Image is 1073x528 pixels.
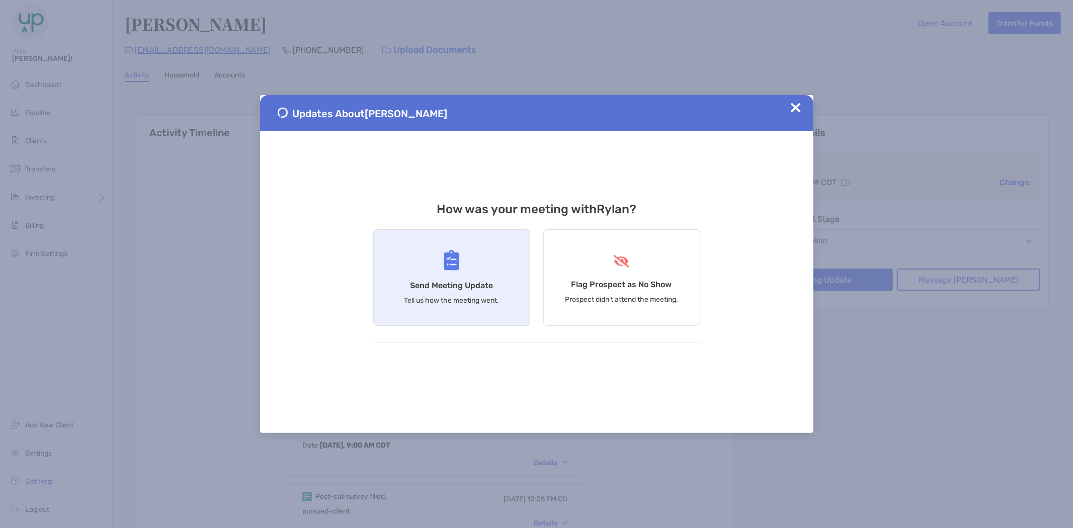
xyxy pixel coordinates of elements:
img: Send Meeting Update [444,250,459,271]
h4: Send Meeting Update [410,281,493,290]
h3: How was your meeting with Rylan ? [373,202,700,216]
span: Updates About [PERSON_NAME] [293,108,448,120]
p: Tell us how the meeting went. [404,296,499,305]
img: Send Meeting Update 1 [278,108,288,118]
h4: Flag Prospect as No Show [571,280,672,289]
p: Prospect didn’t attend the meeting. [565,295,678,304]
img: Close Updates Zoe [791,103,801,113]
img: Flag Prospect as No Show [612,255,631,268]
